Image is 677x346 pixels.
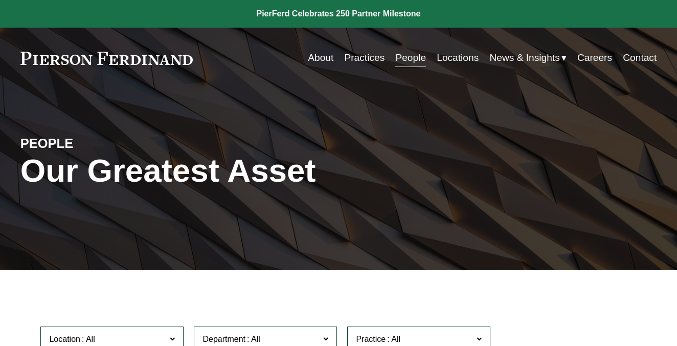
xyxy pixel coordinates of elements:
a: Contact [623,48,657,68]
span: Department [202,335,245,343]
span: Location [49,335,80,343]
h1: Our Greatest Asset [20,152,445,189]
a: folder dropdown [489,48,566,68]
a: About [308,48,333,68]
h4: PEOPLE [20,135,179,152]
a: People [395,48,426,68]
span: News & Insights [489,49,559,67]
a: Careers [577,48,612,68]
span: Practice [356,335,386,343]
a: Locations [437,48,479,68]
a: Practices [344,48,385,68]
